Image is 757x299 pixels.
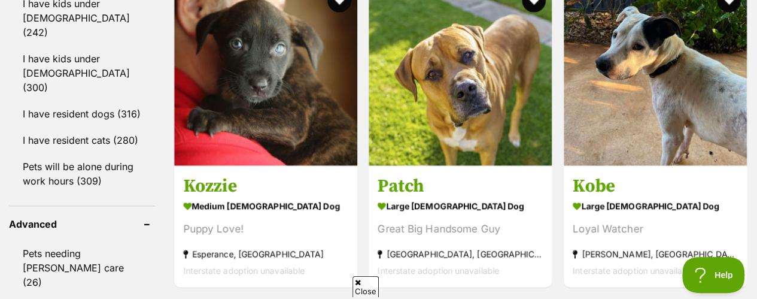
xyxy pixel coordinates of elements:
[573,221,738,237] div: Loyal Watcher
[183,175,348,198] h3: Kozzie
[352,276,379,297] span: Close
[183,198,348,215] strong: medium [DEMOGRAPHIC_DATA] Dog
[9,219,155,229] header: Advanced
[183,246,348,262] strong: Esperance, [GEOGRAPHIC_DATA]
[573,246,738,262] strong: [PERSON_NAME], [GEOGRAPHIC_DATA]
[378,221,543,237] div: Great Big Handsome Guy
[9,128,155,153] a: I have resident cats (280)
[378,246,543,262] strong: [GEOGRAPHIC_DATA], [GEOGRAPHIC_DATA]
[378,265,499,276] span: Interstate adoption unavailable
[9,101,155,126] a: I have resident dogs (316)
[183,265,305,276] span: Interstate adoption unavailable
[378,175,543,198] h3: Patch
[564,166,747,288] a: Kobe large [DEMOGRAPHIC_DATA] Dog Loyal Watcher [PERSON_NAME], [GEOGRAPHIC_DATA] Interstate adopt...
[9,46,155,100] a: I have kids under [DEMOGRAPHIC_DATA] (300)
[9,241,155,295] a: Pets needing [PERSON_NAME] care (26)
[573,175,738,198] h3: Kobe
[369,166,552,288] a: Patch large [DEMOGRAPHIC_DATA] Dog Great Big Handsome Guy [GEOGRAPHIC_DATA], [GEOGRAPHIC_DATA] In...
[183,221,348,237] div: Puppy Love!
[682,257,745,293] iframe: Help Scout Beacon - Open
[573,265,694,276] span: Interstate adoption unavailable
[174,166,357,288] a: Kozzie medium [DEMOGRAPHIC_DATA] Dog Puppy Love! Esperance, [GEOGRAPHIC_DATA] Interstate adoption...
[573,198,738,215] strong: large [DEMOGRAPHIC_DATA] Dog
[378,198,543,215] strong: large [DEMOGRAPHIC_DATA] Dog
[9,154,155,194] a: Pets will be alone during work hours (309)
